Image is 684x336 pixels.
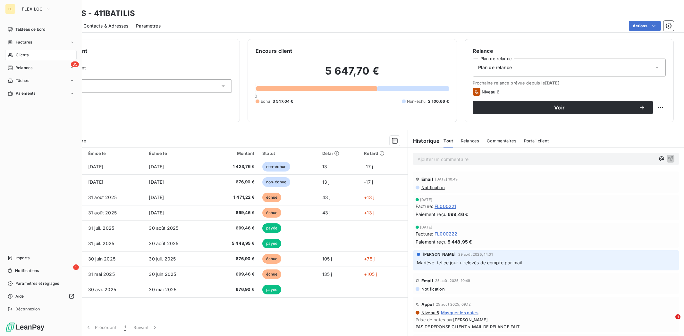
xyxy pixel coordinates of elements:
span: +13 j [364,195,374,200]
button: Voir [473,101,653,114]
span: 699,46 € [211,210,255,216]
h3: BATILIS - 411BATILIS [56,8,135,19]
span: [DATE] [88,179,103,185]
span: 13 j [322,164,330,169]
span: +105 j [364,271,377,277]
span: 29 août 2025, 14:01 [458,252,493,256]
span: Paiements [16,91,35,96]
span: 30 août 2025 [149,225,178,231]
span: Paramètres [136,23,161,29]
span: Plan de relance [478,64,512,71]
h6: Encours client [256,47,292,55]
div: Montant [211,151,255,156]
span: 105 j [322,256,332,261]
span: 30 avr. 2025 [88,287,116,292]
span: Facture : [416,230,433,237]
button: 1 [120,321,130,334]
span: 31 juil. 2025 [88,241,114,246]
span: 30 juil. 2025 [149,256,176,261]
span: Notification [421,286,445,292]
span: 30 mai 2025 [149,287,176,292]
h2: 5 647,70 € [256,65,449,84]
span: 30 juin 2025 [88,256,115,261]
span: 1 471,22 € [211,194,255,201]
img: Logo LeanPay [5,322,45,332]
div: Échue le [149,151,203,156]
span: Aide [15,293,24,299]
span: Niveau 6 [482,89,499,94]
span: Appel [421,302,434,307]
span: 676,90 € [211,256,255,262]
span: non-échue [262,177,290,187]
h6: Historique [408,137,440,145]
div: Délai [322,151,357,156]
span: Facture : [416,203,433,210]
span: Propriétés Client [52,65,232,74]
span: Déconnexion [15,306,40,312]
span: 25 août 2025, 09:12 [436,302,471,306]
span: Paramètres et réglages [15,281,59,286]
span: Factures [16,39,32,45]
button: Suivant [130,321,162,334]
span: Échu [261,99,270,104]
span: [DATE] [149,210,164,215]
span: Tableau de bord [15,27,45,32]
span: Paiement reçu [416,238,446,245]
span: 31 mai 2025 [88,271,115,277]
span: Paiement reçu [416,211,446,218]
span: échue [262,193,282,202]
span: Portail client [524,138,549,143]
span: 1 423,76 € [211,164,255,170]
span: [DATE] [420,198,432,202]
span: Notifications [15,268,39,274]
span: Clients [16,52,29,58]
span: 699,46 € [211,225,255,231]
span: [DATE] [149,164,164,169]
div: Statut [262,151,315,156]
span: 135 j [322,271,332,277]
span: 31 août 2025 [88,195,117,200]
span: -17 j [364,179,373,185]
span: 699,46 € [448,211,468,218]
span: -17 j [364,164,373,169]
h6: Relance [473,47,666,55]
span: 35 [71,61,79,67]
div: Retard [364,151,404,156]
iframe: Intercom live chat [662,314,678,330]
span: Tâches [16,78,29,84]
a: Aide [5,291,77,301]
span: [DATE] [545,80,560,85]
span: [DATE] [149,179,164,185]
span: Notification [421,185,445,190]
span: 1 [675,314,680,319]
span: 13 j [322,179,330,185]
span: Commentaires [487,138,516,143]
span: Email [421,177,433,182]
span: 43 j [322,210,331,215]
span: [DATE] 10:49 [435,177,458,181]
span: Prise de notes par [416,317,676,322]
span: 31 juil. 2025 [88,225,114,231]
span: non-échue [262,162,290,172]
span: FL000221 [435,203,456,210]
span: 1 [73,264,79,270]
span: 1 [124,324,126,331]
span: 3 547,04 € [273,99,293,104]
span: PAS DE REPONSE CLIENT > MAIL DE RELANCE FAIT [416,324,676,329]
span: FLEXILOC [22,6,43,12]
span: Relances [15,65,32,71]
span: [DATE] [420,225,432,229]
span: échue [262,208,282,218]
span: Masquer les notes [441,310,478,315]
span: +75 j [364,256,375,261]
div: Émise le [88,151,141,156]
span: échue [262,254,282,264]
span: payée [262,239,282,248]
span: [DATE] [149,195,164,200]
span: 43 j [322,195,331,200]
span: Tout [443,138,453,143]
span: Voir [480,105,639,110]
span: 0 [255,93,257,99]
span: 30 juin 2025 [149,271,176,277]
span: [PERSON_NAME] [423,252,456,257]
